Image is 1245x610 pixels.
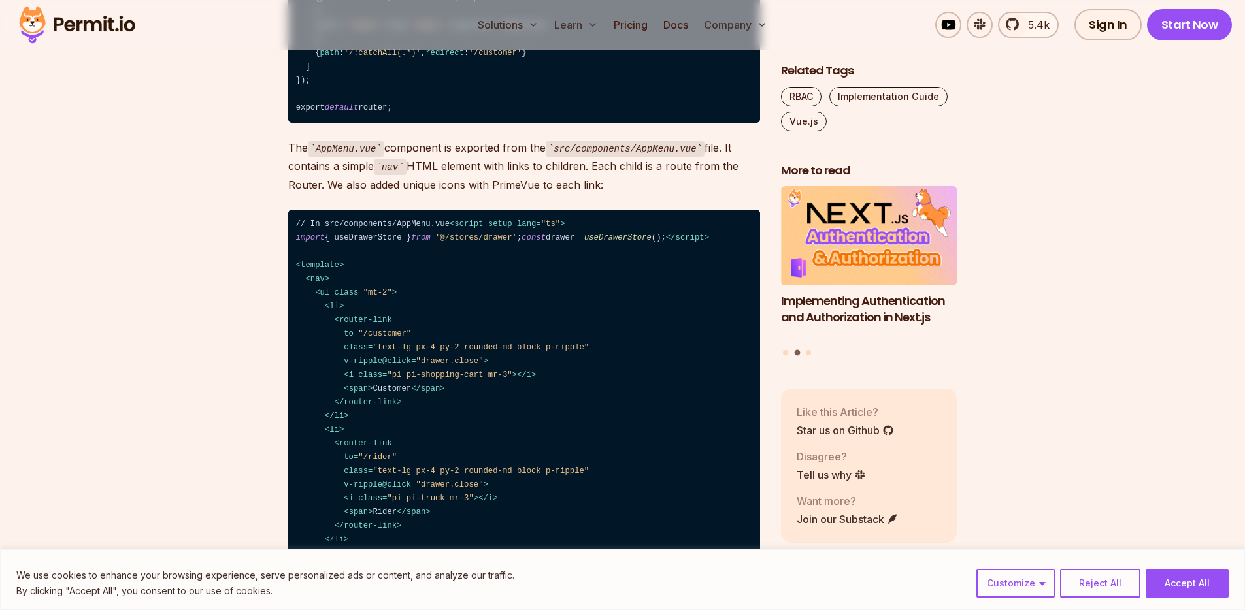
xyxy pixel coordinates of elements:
span: v-ripple [344,357,382,366]
span: </ > [666,233,709,242]
span: redirect [425,48,464,57]
span: { useDrawerStore } ; drawer = (); [296,233,666,242]
span: "drawer.close" [416,480,484,489]
p: The component is exported from the file. It contains a simple HTML element with links to children... [288,138,760,194]
span: const [522,233,546,242]
button: Learn [549,12,603,38]
span: "/rider" [358,453,397,462]
span: template [301,261,339,270]
span: span [349,507,368,517]
span: class [335,288,359,297]
span: li [335,535,344,544]
button: Go to slide 3 [806,350,811,355]
p: Like this Article? [797,404,894,420]
li: 2 of 3 [781,187,957,342]
span: class [344,466,368,475]
span: script [676,233,705,242]
span: from [411,233,430,242]
span: </ > [397,507,430,517]
span: import [296,233,325,242]
a: RBAC [781,87,822,106]
button: Customize [976,569,1055,598]
span: "drawer.close" [416,357,484,366]
span: "text-lg px-4 py-2 rounded-md block p-ripple" [373,343,589,352]
span: < > [344,507,373,517]
button: Reject All [1060,569,1140,598]
span: default [325,103,358,112]
button: Company [699,12,772,38]
span: < = > [344,494,478,503]
span: </ > [517,370,536,379]
span: lang [517,219,536,229]
a: Pricing [608,12,653,38]
span: router-link [344,398,397,407]
p: Disagree? [797,449,866,464]
p: We use cookies to enhance your browsing experience, serve personalized ads or content, and analyz... [16,568,514,583]
span: < > [344,384,373,393]
a: Vue.js [781,112,827,131]
span: li [329,302,339,311]
code: nav [374,159,407,175]
a: Implementation Guide [829,87,948,106]
span: setup [488,219,512,229]
p: Want more? [797,493,899,509]
span: i [349,494,354,503]
span: script [454,219,483,229]
img: Permit logo [13,3,141,47]
span: </ > [478,494,497,503]
span: class [358,494,382,503]
h3: Implementing Authentication and Authorization in Next.js [781,293,957,326]
span: router-link [344,521,397,530]
span: span [421,384,440,393]
button: Solutions [473,12,544,38]
h2: More to read [781,163,957,179]
h2: Related Tags [781,63,957,79]
span: 5.4k [1020,17,1050,33]
a: Docs [658,12,693,38]
span: li [335,411,344,421]
code: AppMenu.vue [308,141,384,157]
button: Accept All [1146,569,1229,598]
span: span [407,507,425,517]
a: Join our Substack [797,511,899,527]
a: Sign In [1074,9,1142,40]
span: click [387,480,411,489]
span: class [358,370,382,379]
p: By clicking "Accept All", you consent to our use of cookies. [16,583,514,599]
span: router-link [339,439,392,448]
span: '/:catchAll(.*)' [344,48,421,57]
span: </ > [325,535,349,544]
span: "ts" [541,219,560,229]
span: < = > [315,288,397,297]
span: </ > [411,384,444,393]
span: i [349,370,354,379]
div: Posts [781,187,957,358]
a: Start Now [1147,9,1233,40]
span: "text-lg px-4 py-2 rounded-md block p-ripple" [373,466,589,475]
span: < > [325,425,344,434]
span: "/customer" [358,329,411,338]
span: class [344,343,368,352]
span: v-ripple [344,480,382,489]
span: "mt-2" [363,288,392,297]
span: router-link [339,315,392,325]
span: path [320,48,339,57]
span: nav [310,274,325,283]
span: < > [296,261,344,270]
img: Implementing Authentication and Authorization in Next.js [781,187,957,286]
span: i [488,494,493,503]
a: Star us on Github [797,423,894,438]
span: '@/stores/drawer' [435,233,517,242]
span: click [387,357,411,366]
span: span [349,384,368,393]
button: Go to slide 1 [783,350,788,355]
span: useDrawerStore [584,233,652,242]
span: </ > [335,398,402,407]
span: to [344,453,354,462]
span: </ > [325,411,349,421]
span: ul [320,288,330,297]
span: to [344,329,354,338]
span: </ > [335,521,402,530]
span: < > [325,302,344,311]
span: i [527,370,531,379]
